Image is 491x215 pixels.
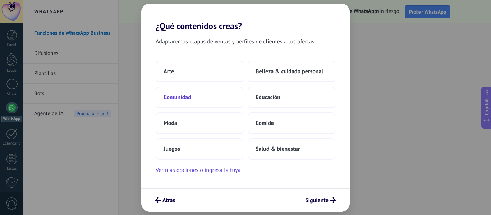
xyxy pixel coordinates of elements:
[162,198,175,203] span: Atrás
[256,145,300,153] span: Salud & bienestar
[248,87,335,108] button: Educación
[256,120,274,127] span: Comida
[156,112,243,134] button: Moda
[156,87,243,108] button: Comunidad
[152,194,178,206] button: Atrás
[141,4,350,31] h2: ¿Qué contenidos creas?
[156,61,243,82] button: Arte
[164,120,177,127] span: Moda
[248,61,335,82] button: Belleza & cuidado personal
[156,138,243,160] button: Juegos
[156,37,316,46] span: Adaptaremos etapas de ventas y perfiles de clientes a tus ofertas.
[256,94,280,101] span: Educación
[164,145,180,153] span: Juegos
[248,138,335,160] button: Salud & bienestar
[248,112,335,134] button: Comida
[305,198,329,203] span: Siguiente
[156,165,240,175] button: Ver más opciones o ingresa la tuya
[164,68,174,75] span: Arte
[302,194,339,206] button: Siguiente
[256,68,323,75] span: Belleza & cuidado personal
[164,94,191,101] span: Comunidad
